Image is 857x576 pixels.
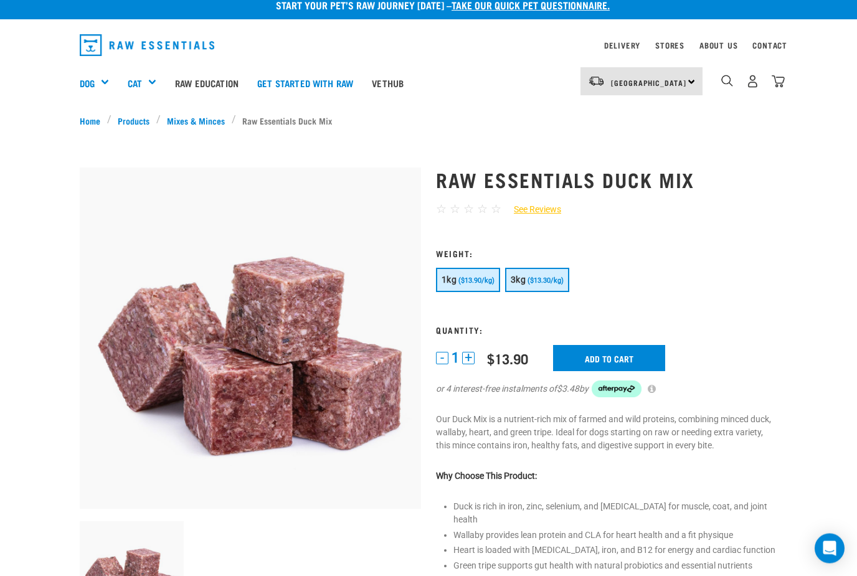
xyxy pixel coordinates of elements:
[453,529,777,542] li: Wallaby provides lean protein and CLA for heart health and a fit physique
[166,59,248,108] a: Raw Education
[458,277,495,285] span: ($13.90/kg)
[553,346,665,372] input: Add to cart
[463,202,474,217] span: ☆
[557,383,579,396] span: $3.48
[721,75,733,87] img: home-icon-1@2x.png
[746,75,759,88] img: user.png
[815,534,845,564] div: Open Intercom Messenger
[436,169,777,191] h1: Raw Essentials Duck Mix
[477,202,488,217] span: ☆
[592,381,642,399] img: Afterpay
[362,59,413,108] a: Vethub
[80,115,777,128] nav: breadcrumbs
[752,44,787,48] a: Contact
[588,76,605,87] img: van-moving.png
[528,277,564,285] span: ($13.30/kg)
[436,202,447,217] span: ☆
[248,59,362,108] a: Get started with Raw
[487,351,528,367] div: $13.90
[442,275,457,285] span: 1kg
[80,115,107,128] a: Home
[436,326,777,335] h3: Quantity:
[501,204,561,217] a: See Reviews
[111,115,156,128] a: Products
[491,202,501,217] span: ☆
[436,352,448,365] button: -
[604,44,640,48] a: Delivery
[161,115,232,128] a: Mixes & Minces
[80,168,421,509] img: ?1041 RE Lamb Mix 01
[452,2,610,8] a: take our quick pet questionnaire.
[453,501,777,527] li: Duck is rich in iron, zinc, selenium, and [MEDICAL_DATA] for muscle, coat, and joint health
[80,77,95,91] a: Dog
[128,77,142,91] a: Cat
[436,471,537,481] strong: Why Choose This Product:
[462,352,475,365] button: +
[453,560,777,573] li: Green tripe supports gut health with natural probiotics and essential nutrients
[80,35,214,57] img: Raw Essentials Logo
[436,249,777,258] h3: Weight:
[655,44,684,48] a: Stores
[70,30,787,62] nav: dropdown navigation
[450,202,460,217] span: ☆
[452,352,459,365] span: 1
[436,268,500,293] button: 1kg ($13.90/kg)
[436,413,777,453] p: Our Duck Mix is a nutrient-rich mix of farmed and wild proteins, combining minced duck, wallaby, ...
[772,75,785,88] img: home-icon@2x.png
[699,44,737,48] a: About Us
[611,81,686,85] span: [GEOGRAPHIC_DATA]
[511,275,526,285] span: 3kg
[505,268,569,293] button: 3kg ($13.30/kg)
[453,544,777,557] li: Heart is loaded with [MEDICAL_DATA], iron, and B12 for energy and cardiac function
[436,381,777,399] div: or 4 interest-free instalments of by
